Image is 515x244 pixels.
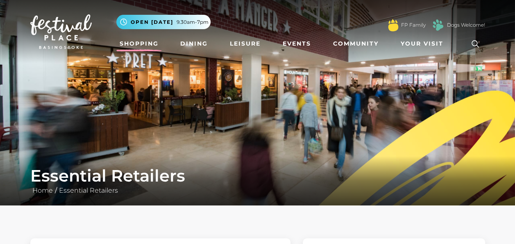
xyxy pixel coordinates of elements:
h1: Essential Retailers [30,166,485,186]
a: Shopping [116,36,162,51]
div: / [24,166,491,196]
span: 9.30am-7pm [177,18,209,26]
a: Leisure [227,36,264,51]
a: Dogs Welcome! [447,21,485,29]
a: Home [30,186,55,194]
button: Open [DATE] 9.30am-7pm [116,15,211,29]
img: Festival Place Logo [30,14,92,49]
a: Your Visit [397,36,451,51]
a: Events [279,36,314,51]
span: Open [DATE] [131,18,173,26]
span: Your Visit [401,39,443,48]
a: Community [330,36,382,51]
a: Dining [177,36,211,51]
a: Essential Retailers [57,186,120,194]
a: FP Family [401,21,426,29]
